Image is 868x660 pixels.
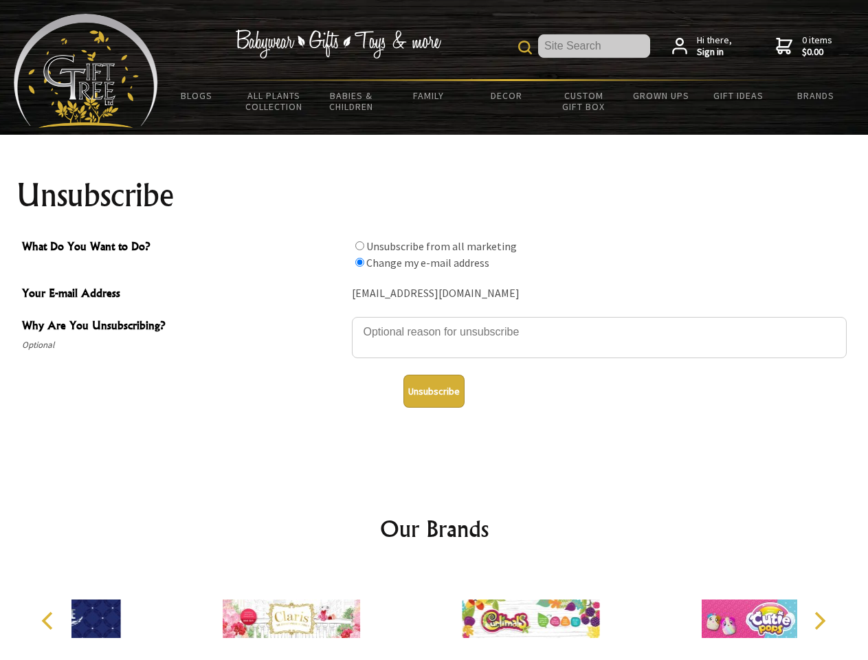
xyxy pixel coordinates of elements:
[16,179,852,212] h1: Unsubscribe
[538,34,650,58] input: Site Search
[802,34,832,58] span: 0 items
[355,258,364,267] input: What Do You Want to Do?
[22,337,345,353] span: Optional
[366,239,517,253] label: Unsubscribe from all marketing
[352,283,847,305] div: [EMAIL_ADDRESS][DOMAIN_NAME]
[22,285,345,305] span: Your E-mail Address
[390,81,468,110] a: Family
[700,81,777,110] a: Gift Ideas
[804,606,834,636] button: Next
[366,256,489,269] label: Change my e-mail address
[355,241,364,250] input: What Do You Want to Do?
[545,81,623,121] a: Custom Gift Box
[352,317,847,358] textarea: Why Are You Unsubscribing?
[697,46,732,58] strong: Sign in
[697,34,732,58] span: Hi there,
[22,317,345,337] span: Why Are You Unsubscribing?
[518,41,532,54] img: product search
[672,34,732,58] a: Hi there,Sign in
[14,14,158,128] img: Babyware - Gifts - Toys and more...
[776,34,832,58] a: 0 items$0.00
[236,81,313,121] a: All Plants Collection
[34,606,65,636] button: Previous
[235,30,441,58] img: Babywear - Gifts - Toys & more
[777,81,855,110] a: Brands
[403,375,465,408] button: Unsubscribe
[467,81,545,110] a: Decor
[27,512,841,545] h2: Our Brands
[622,81,700,110] a: Grown Ups
[22,238,345,258] span: What Do You Want to Do?
[313,81,390,121] a: Babies & Children
[802,46,832,58] strong: $0.00
[158,81,236,110] a: BLOGS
